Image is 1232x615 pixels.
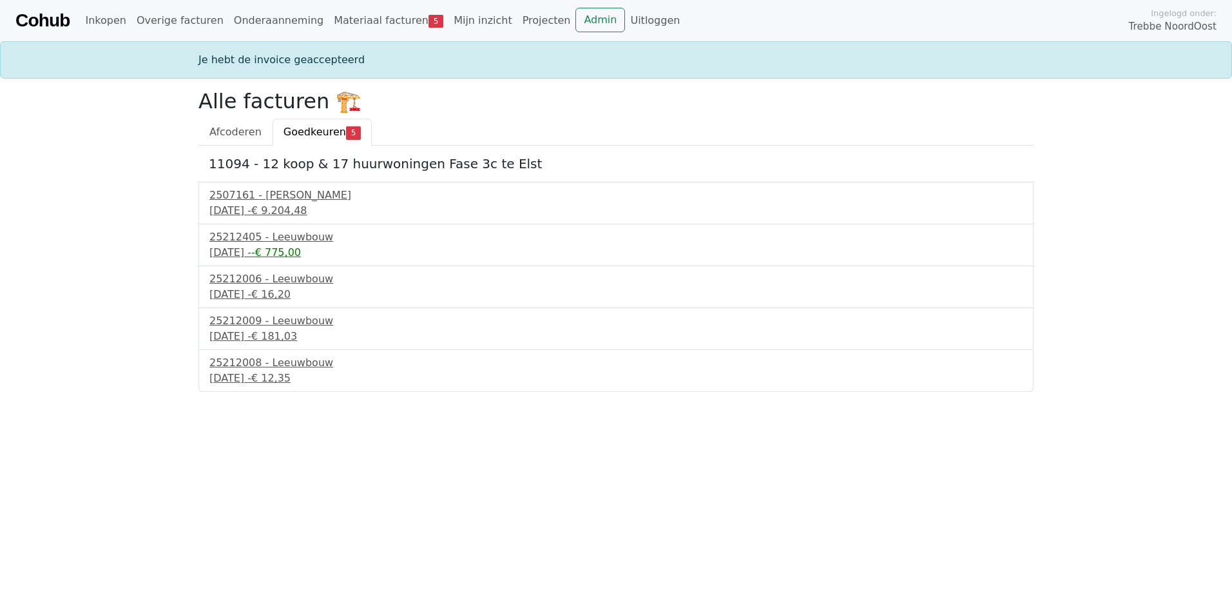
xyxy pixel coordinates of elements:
span: 5 [428,15,443,28]
a: 25212405 - Leeuwbouw[DATE] --€ 775,00 [209,229,1023,260]
h5: 11094 - 12 koop & 17 huurwoningen Fase 3c te Elst [209,156,1023,171]
span: Trebbe NoordOost [1129,19,1217,34]
a: Afcoderen [198,119,273,146]
h2: Alle facturen 🏗️ [198,89,1034,113]
div: [DATE] - [209,329,1023,344]
div: [DATE] - [209,371,1023,386]
div: Je hebt de invoice geaccepteerd [191,52,1041,68]
span: € 181,03 [251,330,297,342]
span: Goedkeuren [284,126,346,138]
div: 25212405 - Leeuwbouw [209,229,1023,245]
a: 25212009 - Leeuwbouw[DATE] -€ 181,03 [209,313,1023,344]
span: € 12,35 [251,372,291,384]
a: 25212006 - Leeuwbouw[DATE] -€ 16,20 [209,271,1023,302]
div: 25212008 - Leeuwbouw [209,355,1023,371]
span: € 16,20 [251,288,291,300]
span: Afcoderen [209,126,262,138]
span: 5 [346,126,361,139]
a: 25212008 - Leeuwbouw[DATE] -€ 12,35 [209,355,1023,386]
span: Ingelogd onder: [1151,7,1217,19]
span: -€ 775,00 [251,246,301,259]
a: Uitloggen [625,8,685,34]
div: [DATE] - [209,203,1023,219]
a: 2507161 - [PERSON_NAME][DATE] -€ 9.204,48 [209,188,1023,219]
div: [DATE] - [209,287,1023,302]
a: Onderaanneming [229,8,329,34]
a: Projecten [517,8,576,34]
a: Cohub [15,5,70,36]
div: 25212009 - Leeuwbouw [209,313,1023,329]
a: Inkopen [80,8,131,34]
div: 2507161 - [PERSON_NAME] [209,188,1023,203]
a: Overige facturen [131,8,229,34]
a: Admin [575,8,625,32]
span: € 9.204,48 [251,204,307,217]
div: 25212006 - Leeuwbouw [209,271,1023,287]
a: Materiaal facturen5 [329,8,448,34]
a: Mijn inzicht [448,8,517,34]
div: [DATE] - [209,245,1023,260]
a: Goedkeuren5 [273,119,372,146]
